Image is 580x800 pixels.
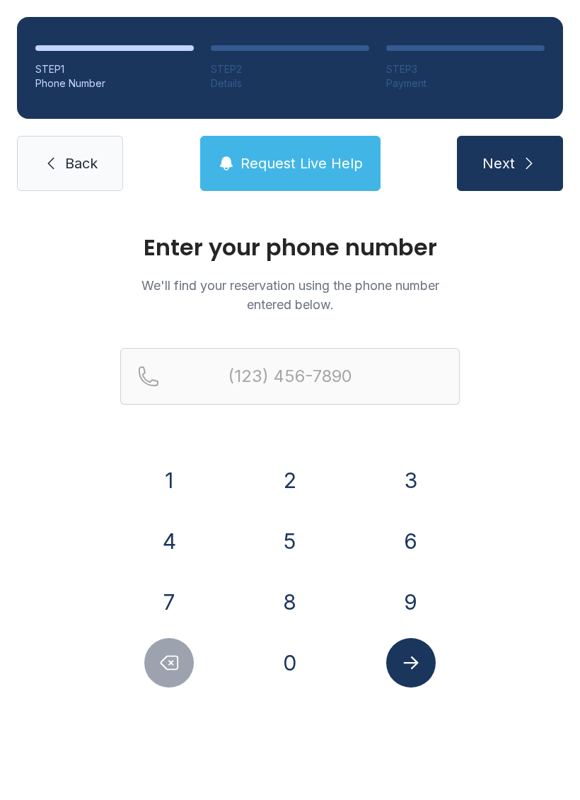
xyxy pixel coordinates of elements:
[265,456,315,505] button: 2
[35,62,194,76] div: STEP 1
[386,76,545,91] div: Payment
[35,76,194,91] div: Phone Number
[144,456,194,505] button: 1
[65,153,98,173] span: Back
[120,348,460,405] input: Reservation phone number
[120,236,460,259] h1: Enter your phone number
[120,276,460,314] p: We'll find your reservation using the phone number entered below.
[240,153,363,173] span: Request Live Help
[211,62,369,76] div: STEP 2
[211,76,369,91] div: Details
[144,638,194,688] button: Delete number
[265,638,315,688] button: 0
[265,577,315,627] button: 8
[386,456,436,505] button: 3
[386,62,545,76] div: STEP 3
[144,516,194,566] button: 4
[265,516,315,566] button: 5
[482,153,515,173] span: Next
[144,577,194,627] button: 7
[386,516,436,566] button: 6
[386,638,436,688] button: Submit lookup form
[386,577,436,627] button: 9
